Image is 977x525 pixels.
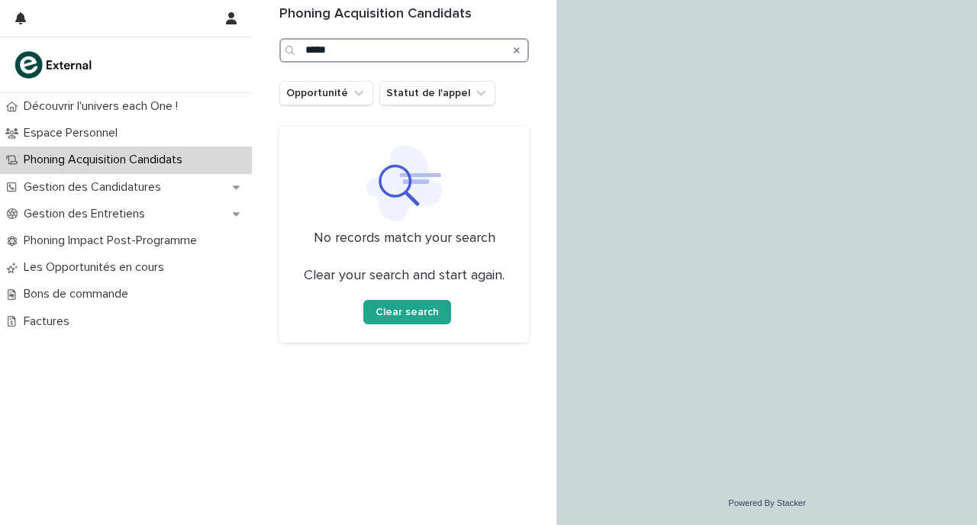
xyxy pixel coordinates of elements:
[279,6,529,23] h1: Phoning Acquisition Candidats
[18,314,82,329] p: Factures
[18,207,157,221] p: Gestion des Entretiens
[376,307,439,317] span: Clear search
[18,180,173,195] p: Gestion des Candidatures
[18,260,176,275] p: Les Opportunités en cours
[18,153,195,167] p: Phoning Acquisition Candidats
[12,50,96,80] img: bc51vvfgR2QLHU84CWIQ
[298,230,511,247] p: No records match your search
[363,300,451,324] button: Clear search
[279,38,529,63] input: Search
[18,287,140,301] p: Bons de commande
[728,498,805,507] a: Powered By Stacker
[379,81,495,105] button: Statut de l'appel
[18,234,209,248] p: Phoning Impact Post-Programme
[279,81,373,105] button: Opportunité
[304,268,505,285] p: Clear your search and start again.
[18,99,190,114] p: Découvrir l'univers each One !
[18,126,130,140] p: Espace Personnel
